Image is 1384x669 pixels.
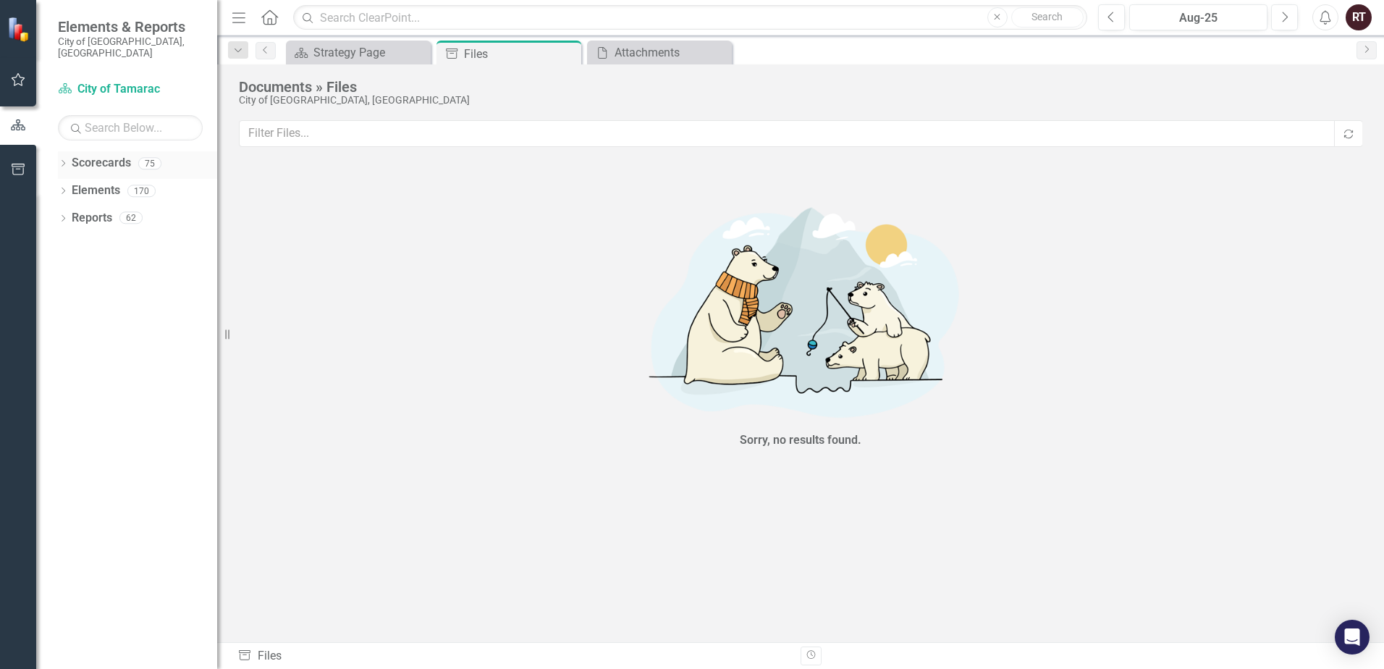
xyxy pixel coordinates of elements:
[464,45,578,63] div: Files
[58,35,203,59] small: City of [GEOGRAPHIC_DATA], [GEOGRAPHIC_DATA]
[119,212,143,224] div: 62
[72,210,112,227] a: Reports
[58,115,203,140] input: Search Below...
[127,185,156,197] div: 170
[293,5,1087,30] input: Search ClearPoint...
[1011,7,1084,28] button: Search
[591,43,728,62] a: Attachments
[740,432,861,449] div: Sorry, no results found.
[72,155,131,172] a: Scorecards
[239,95,1355,106] div: City of [GEOGRAPHIC_DATA], [GEOGRAPHIC_DATA]
[138,157,161,169] div: 75
[313,43,427,62] div: Strategy Page
[1134,9,1262,27] div: Aug-25
[7,17,33,42] img: ClearPoint Strategy
[58,18,203,35] span: Elements & Reports
[58,81,203,98] a: City of Tamarac
[1335,620,1370,655] div: Open Intercom Messenger
[1346,4,1372,30] button: RT
[239,79,1355,95] div: Documents » Files
[1129,4,1267,30] button: Aug-25
[237,648,790,665] div: Files
[290,43,427,62] a: Strategy Page
[1031,11,1063,22] span: Search
[72,182,120,199] a: Elements
[583,191,1018,429] img: No results found
[239,120,1336,147] input: Filter Files...
[615,43,728,62] div: Attachments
